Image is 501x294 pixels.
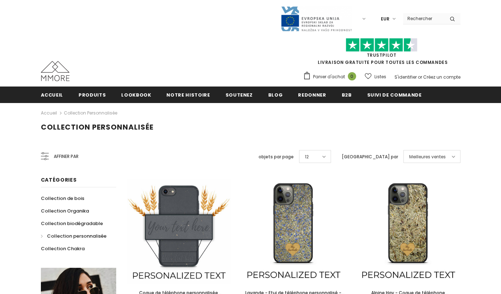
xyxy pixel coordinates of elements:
span: Accueil [41,92,63,98]
img: Faites confiance aux étoiles pilotes [346,38,417,52]
span: Collection de bois [41,195,84,202]
a: Lookbook [121,87,151,103]
img: Javni Razpis [280,6,352,32]
span: Blog [268,92,283,98]
span: Collection personnalisée [41,122,153,132]
span: EUR [381,15,389,23]
span: Collection Chakra [41,245,85,252]
span: 0 [348,72,356,80]
a: Accueil [41,109,57,117]
span: Redonner [298,92,326,98]
span: Panier d'achat [313,73,345,80]
a: S'identifier [394,74,417,80]
span: Listes [374,73,386,80]
a: Accueil [41,87,63,103]
a: B2B [342,87,352,103]
a: Collection personnalisée [64,110,117,116]
a: Collection biodégradable [41,217,103,230]
span: soutenez [226,92,253,98]
a: Collection Chakra [41,242,85,255]
label: objets par page [259,153,294,160]
a: Blog [268,87,283,103]
span: LIVRAISON GRATUITE POUR TOUTES LES COMMANDES [303,41,460,65]
span: Affiner par [54,153,79,160]
span: Notre histoire [166,92,210,98]
a: TrustPilot [367,52,397,58]
span: Produits [79,92,106,98]
a: soutenez [226,87,253,103]
a: Créez un compte [423,74,460,80]
label: [GEOGRAPHIC_DATA] par [342,153,398,160]
a: Collection Organika [41,205,89,217]
input: Search Site [403,13,444,24]
span: Lookbook [121,92,151,98]
a: Redonner [298,87,326,103]
span: Suivi de commande [367,92,422,98]
img: Cas MMORE [41,61,70,81]
a: Collection de bois [41,192,84,205]
a: Produits [79,87,106,103]
a: Javni Razpis [280,15,352,22]
a: Suivi de commande [367,87,422,103]
a: Collection personnalisée [41,230,107,242]
span: Catégories [41,176,77,183]
span: B2B [342,92,352,98]
span: Collection personnalisée [47,233,107,239]
a: Notre histoire [166,87,210,103]
span: Meilleures ventes [409,153,446,160]
span: 12 [305,153,309,160]
a: Panier d'achat 0 [303,71,360,82]
span: or [418,74,422,80]
span: Collection Organika [41,207,89,214]
a: Listes [365,70,386,83]
span: Collection biodégradable [41,220,103,227]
